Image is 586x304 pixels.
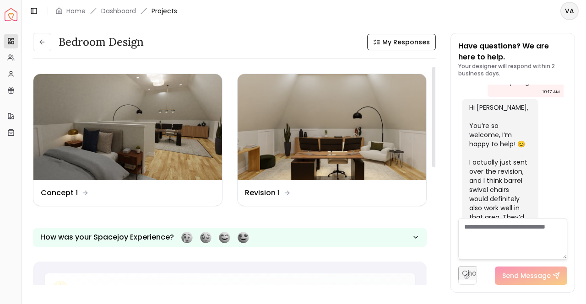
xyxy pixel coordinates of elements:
a: Home [66,6,86,16]
span: VA [561,3,578,19]
a: Spacejoy [5,8,17,21]
div: Hi [PERSON_NAME], You’re so welcome, I’m happy to help! 😊 I actually just sent over the revision,... [469,103,529,304]
a: Revision 1Revision 1 [237,74,427,206]
a: Dashboard [101,6,136,16]
span: My Responses [382,37,430,47]
dd: Revision 1 [245,187,280,198]
button: How was your Spacejoy Experience?Feeling terribleFeeling badFeeling goodFeeling awesome [33,228,427,247]
img: Concept 1 [33,74,222,180]
button: My Responses [367,34,436,50]
dd: Concept 1 [41,187,78,198]
p: Have questions? We are here to help. [458,41,567,63]
img: Revision 1 [238,74,426,180]
h5: Need Help with Your Design? [74,283,194,295]
p: How was your Spacejoy Experience? [40,232,174,243]
img: Spacejoy Logo [5,8,17,21]
a: Concept 1Concept 1 [33,74,222,206]
button: VA [560,2,579,20]
div: 10:17 AM [543,87,560,96]
p: Your designer will respond within 2 business days. [458,63,567,77]
span: Projects [152,6,177,16]
nav: breadcrumb [55,6,177,16]
h3: Bedroom Design [59,35,144,49]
